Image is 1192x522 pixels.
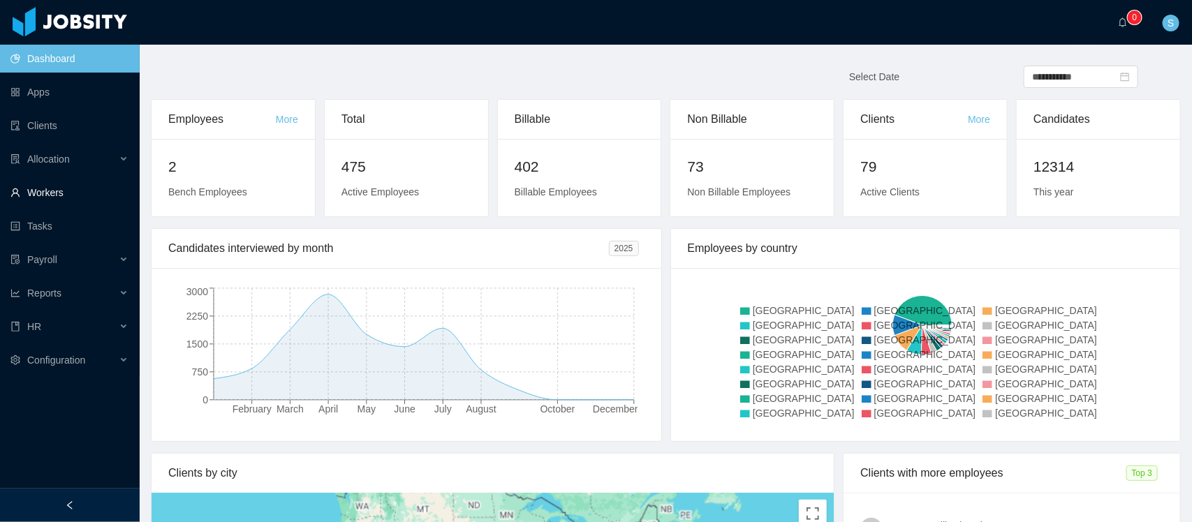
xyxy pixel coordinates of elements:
[995,320,1097,331] span: [GEOGRAPHIC_DATA]
[753,393,855,404] span: [GEOGRAPHIC_DATA]
[849,71,899,82] span: Select Date
[753,408,855,419] span: [GEOGRAPHIC_DATA]
[753,305,855,316] span: [GEOGRAPHIC_DATA]
[276,114,298,125] a: More
[540,403,575,415] tspan: October
[687,156,817,178] h2: 73
[192,366,209,378] tspan: 750
[318,403,338,415] tspan: April
[27,254,57,265] span: Payroll
[995,378,1097,389] span: [GEOGRAPHIC_DATA]
[995,305,1097,316] span: [GEOGRAPHIC_DATA]
[688,229,1164,268] div: Employees by country
[168,229,609,268] div: Candidates interviewed by month
[1168,15,1174,31] span: S
[753,364,855,375] span: [GEOGRAPHIC_DATA]
[10,45,128,73] a: icon: pie-chartDashboard
[995,364,1097,375] span: [GEOGRAPHIC_DATA]
[995,408,1097,419] span: [GEOGRAPHIC_DATA]
[1128,10,1142,24] sup: 0
[968,114,990,125] a: More
[10,212,128,240] a: icon: profileTasks
[874,320,976,331] span: [GEOGRAPHIC_DATA]
[753,320,855,331] span: [GEOGRAPHIC_DATA]
[593,403,638,415] tspan: December
[609,241,639,256] span: 2025
[434,403,452,415] tspan: July
[1033,156,1163,178] h2: 12314
[995,349,1097,360] span: [GEOGRAPHIC_DATA]
[10,179,128,207] a: icon: userWorkers
[10,112,128,140] a: icon: auditClients
[1118,17,1128,27] i: icon: bell
[874,393,976,404] span: [GEOGRAPHIC_DATA]
[753,378,855,389] span: [GEOGRAPHIC_DATA]
[27,154,70,165] span: Allocation
[10,288,20,298] i: icon: line-chart
[995,334,1097,345] span: [GEOGRAPHIC_DATA]
[1120,72,1130,82] i: icon: calendar
[168,186,247,197] span: Bench Employees
[186,338,208,350] tspan: 1500
[10,255,20,264] i: icon: file-protect
[186,286,208,297] tspan: 3000
[10,322,20,331] i: icon: book
[341,100,471,139] div: Total
[10,78,128,106] a: icon: appstoreApps
[753,334,855,345] span: [GEOGRAPHIC_DATA]
[860,156,990,178] h2: 79
[687,186,790,197] span: Non Billable Employees
[27,355,85,366] span: Configuration
[874,349,976,360] span: [GEOGRAPHIC_DATA]
[874,334,976,345] span: [GEOGRAPHIC_DATA]
[168,100,276,139] div: Employees
[874,364,976,375] span: [GEOGRAPHIC_DATA]
[1126,465,1158,481] span: Top 3
[277,403,304,415] tspan: March
[1033,186,1074,197] span: This year
[874,408,976,419] span: [GEOGRAPHIC_DATA]
[186,311,208,322] tspan: 2250
[10,154,20,164] i: icon: solution
[874,305,976,316] span: [GEOGRAPHIC_DATA]
[168,454,817,493] div: Clients by city
[233,403,272,415] tspan: February
[168,156,298,178] h2: 2
[10,355,20,365] i: icon: setting
[341,156,471,178] h2: 475
[860,454,1126,493] div: Clients with more employees
[860,186,920,197] span: Active Clients
[341,186,419,197] span: Active Employees
[203,394,208,405] tspan: 0
[860,100,968,139] div: Clients
[358,403,376,415] tspan: May
[394,403,415,415] tspan: June
[995,393,1097,404] span: [GEOGRAPHIC_DATA]
[515,156,645,178] h2: 402
[27,288,61,299] span: Reports
[753,349,855,360] span: [GEOGRAPHIC_DATA]
[466,403,496,415] tspan: August
[515,100,645,139] div: Billable
[27,321,41,332] span: HR
[515,186,597,197] span: Billable Employees
[874,378,976,389] span: [GEOGRAPHIC_DATA]
[1033,100,1163,139] div: Candidates
[687,100,817,139] div: Non Billable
